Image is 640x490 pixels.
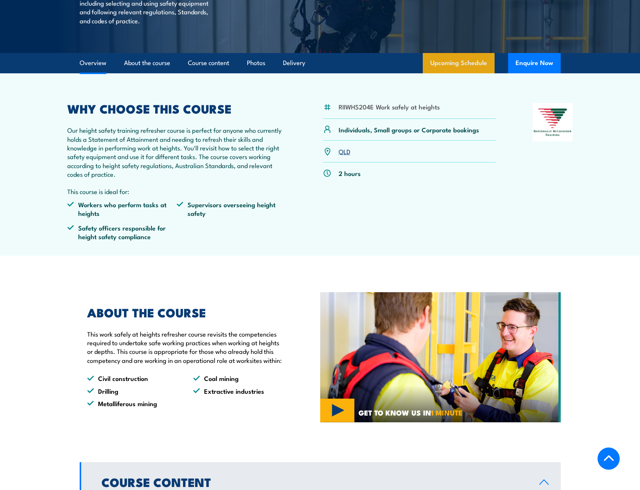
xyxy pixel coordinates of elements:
p: 2 hours [339,169,361,177]
img: Nationally Recognised Training logo. [533,103,573,141]
li: Coal mining [193,374,286,382]
a: Course content [188,53,229,73]
li: Safety officers responsible for height safety compliance [67,223,177,241]
a: QLD [339,147,350,156]
p: This work safely at heights refresher course revisits the competencies required to undertake safe... [87,329,286,365]
h2: ABOUT THE COURSE [87,307,286,317]
li: Drilling [87,387,180,395]
li: Supervisors overseeing height safety [177,200,286,218]
li: Extractive industries [193,387,286,395]
span: GET TO KNOW US IN [359,409,463,416]
p: Individuals, Small groups or Corporate bookings [339,125,479,134]
strong: 1 MINUTE [431,407,463,418]
li: RIIWHS204E Work safely at heights [339,102,440,111]
a: Photos [247,53,265,73]
li: Civil construction [87,374,180,382]
button: Enquire Now [508,53,561,73]
p: This course is ideal for: [67,187,287,196]
img: Work Safely at Heights TRAINING (2) [320,292,561,422]
a: Overview [80,53,106,73]
h2: WHY CHOOSE THIS COURSE [67,103,287,114]
h2: Course Content [101,476,527,487]
p: Our height safety training refresher course is perfect for anyone who currently holds a Statement... [67,126,287,178]
a: Upcoming Schedule [423,53,495,73]
a: About the course [124,53,170,73]
a: Delivery [283,53,305,73]
li: Metalliferous mining [87,399,180,408]
li: Workers who perform tasks at heights [67,200,177,218]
